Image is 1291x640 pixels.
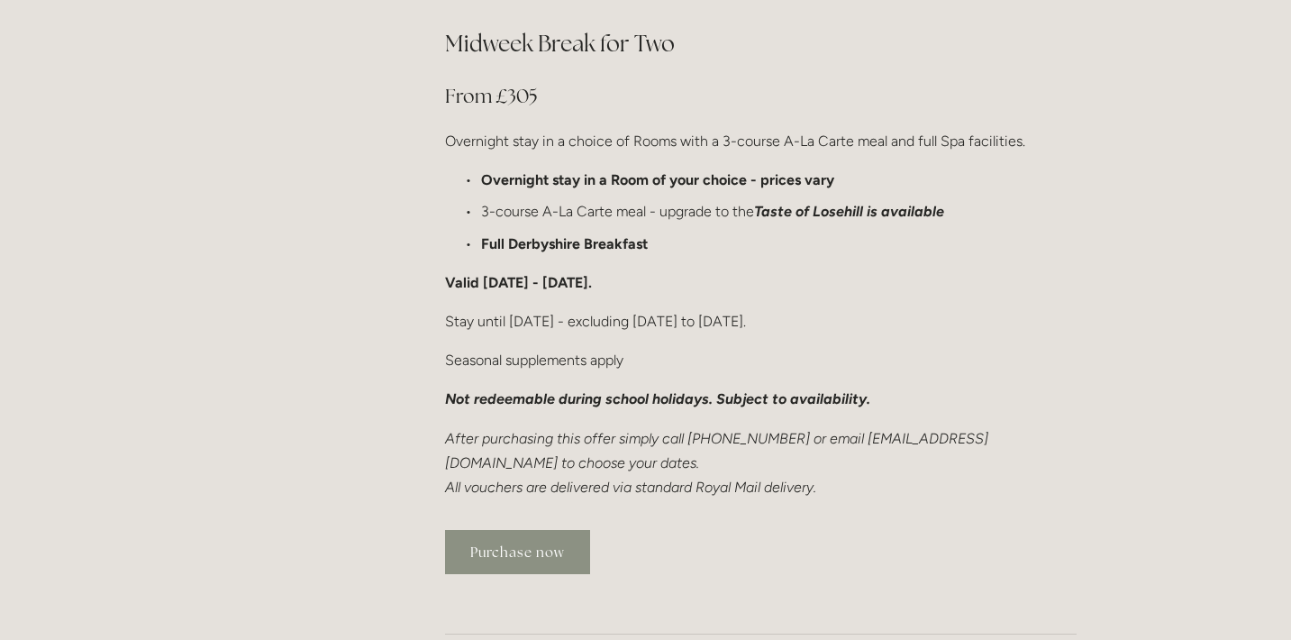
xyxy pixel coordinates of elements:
p: Stay until [DATE] - excluding [DATE] to [DATE]. [445,309,1077,334]
strong: Valid [DATE] - [DATE]. [445,274,592,291]
h3: From £305 [445,78,1077,114]
em: Taste of Losehill is available [754,203,944,220]
p: Seasonal supplements apply [445,348,1077,372]
h2: Midweek Break for Two [445,28,1077,59]
p: 3-course A-La Carte meal - upgrade to the [481,199,1077,224]
em: Not redeemable during school holidays. Subject to availability. [445,390,870,407]
p: Overnight stay in a choice of Rooms with a 3-course A-La Carte meal and full Spa facilities. [445,129,1077,153]
a: Purchase now [445,530,590,574]
em: After purchasing this offer simply call [PHONE_NUMBER] or email [EMAIL_ADDRESS][DOMAIN_NAME] to c... [445,430,988,496]
strong: Overnight stay in a Room of your choice - prices vary [481,171,834,188]
strong: Full Derbyshire Breakfast [481,235,648,252]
